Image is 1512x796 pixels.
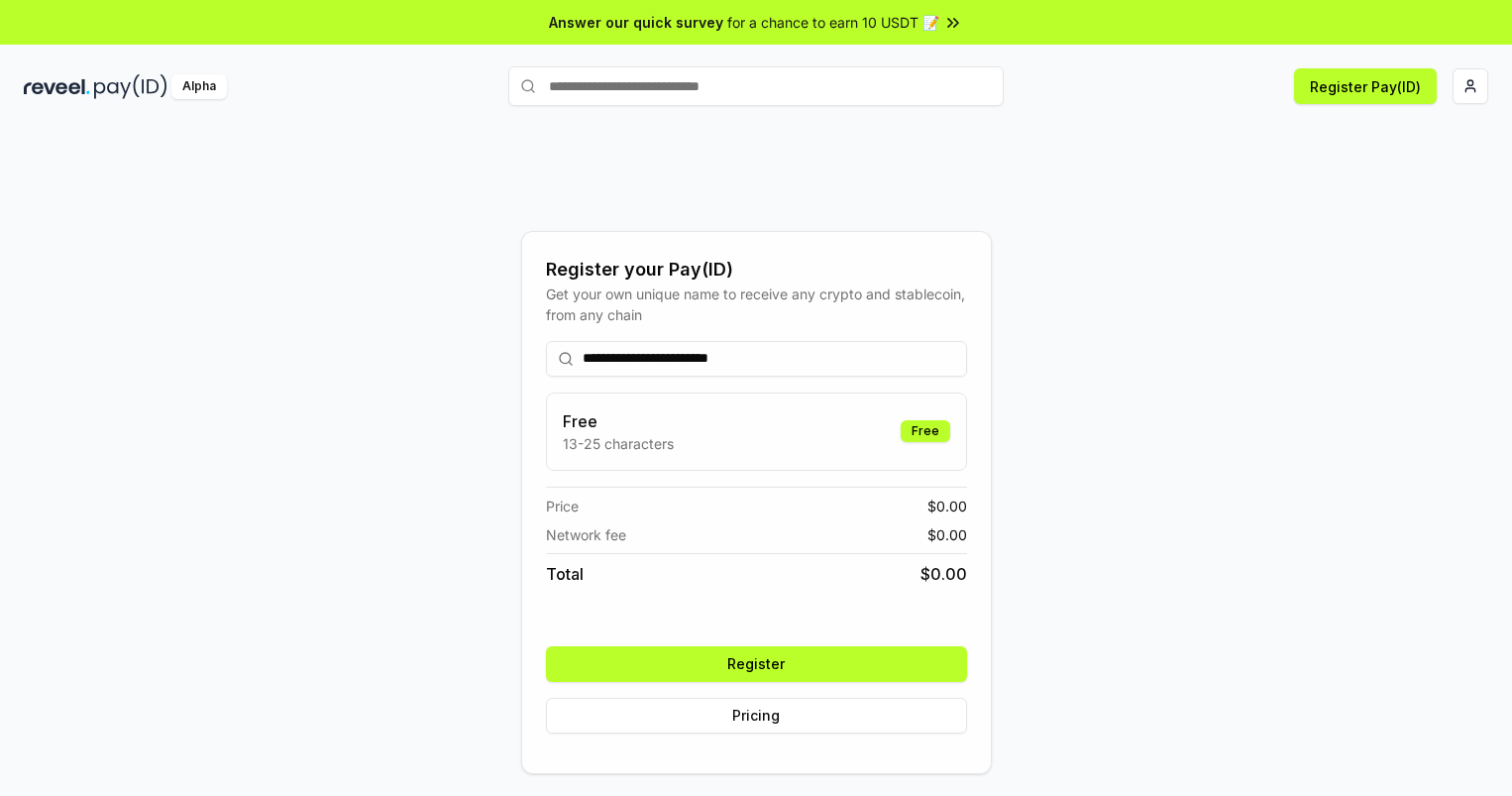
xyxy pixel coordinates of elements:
[546,562,584,586] span: Total
[171,74,227,99] div: Alpha
[546,698,967,734] button: Pricing
[546,496,579,516] span: Price
[546,646,967,682] button: Register
[546,524,626,545] span: Network fee
[1294,68,1437,104] button: Register Pay(ID)
[563,433,674,454] p: 13-25 characters
[546,256,967,284] div: Register your Pay(ID)
[546,284,967,325] div: Get your own unique name to receive any crypto and stablecoin, from any chain
[901,420,950,442] div: Free
[727,12,939,33] span: for a chance to earn 10 USDT 📝
[563,409,674,433] h3: Free
[920,562,967,586] span: $ 0.00
[927,524,967,545] span: $ 0.00
[549,12,723,33] span: Answer our quick survey
[94,74,167,99] img: pay_id
[24,74,90,99] img: reveel_dark
[927,496,967,516] span: $ 0.00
